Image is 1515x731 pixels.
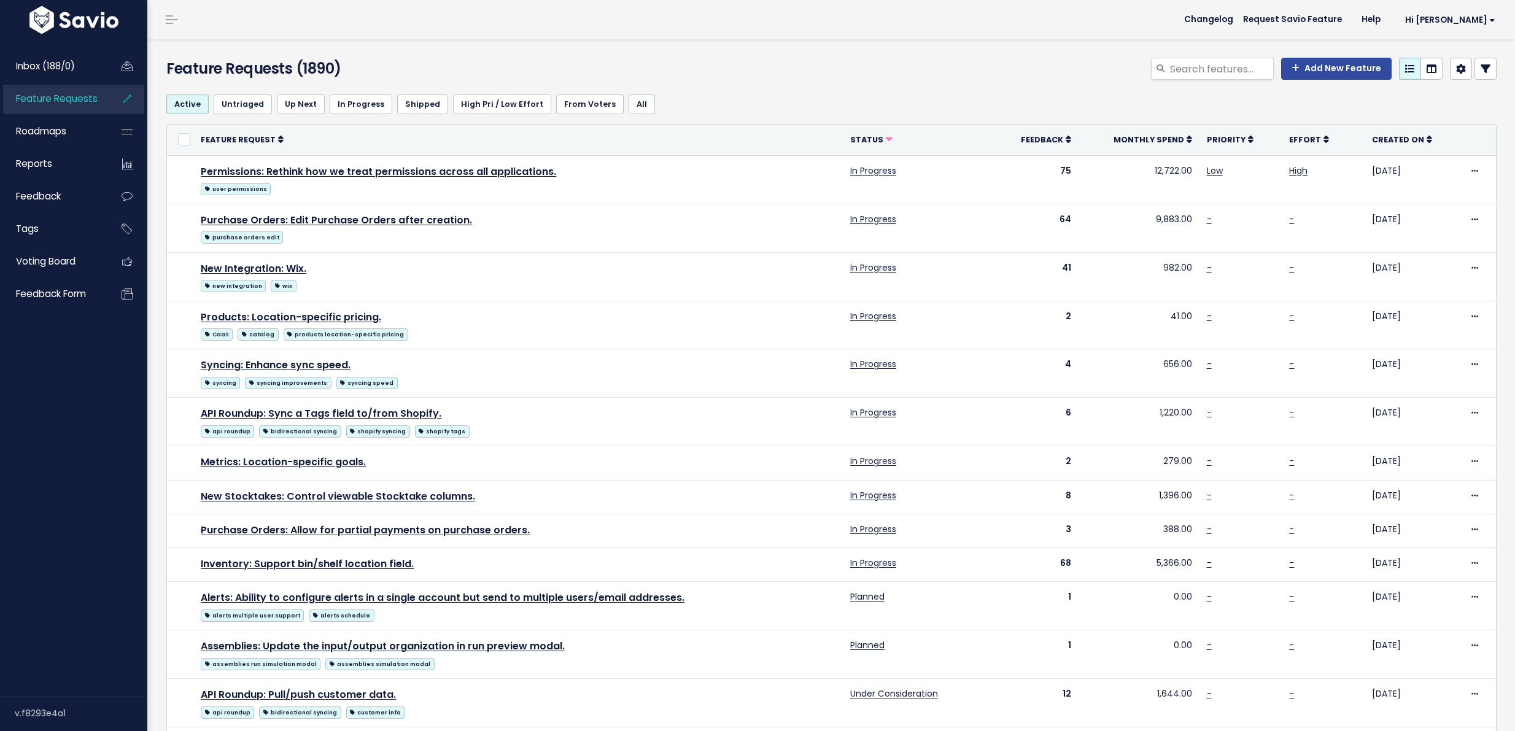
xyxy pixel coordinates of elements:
td: 1 [994,582,1078,630]
h4: Feature Requests (1890) [166,58,598,80]
a: - [1289,557,1294,569]
a: syncing speed [336,374,398,390]
a: Help [1352,10,1390,29]
span: Feature Requests [16,92,98,105]
span: products location-specific pricing [284,328,408,341]
a: Request Savio Feature [1233,10,1352,29]
td: 64 [994,204,1078,252]
a: - [1207,557,1212,569]
td: [DATE] [1365,204,1462,252]
a: Feedback [1021,133,1071,145]
img: logo-white.9d6f32f41409.svg [26,6,122,34]
td: [DATE] [1365,301,1462,349]
a: In Progress [850,455,896,467]
td: [DATE] [1365,446,1462,480]
a: Hi [PERSON_NAME] [1390,10,1505,29]
span: alerts schedule [309,609,374,622]
td: 4 [994,349,1078,398]
span: api roundup [201,706,254,719]
a: syncing [201,374,240,390]
td: 12,722.00 [1079,155,1199,204]
a: assemblies simulation modal [325,656,434,671]
span: catalog [238,328,278,341]
td: 2 [994,301,1078,349]
a: Products: Location-specific pricing. [201,310,381,324]
a: - [1289,590,1294,603]
span: Feature Request [201,134,276,145]
span: Status [850,134,883,145]
a: - [1289,455,1294,467]
span: user permissions [201,183,271,195]
a: bidirectional syncing [259,423,341,438]
a: - [1207,489,1212,501]
td: 5,366.00 [1079,548,1199,582]
a: syncing improvements [245,374,331,390]
td: 1,396.00 [1079,480,1199,514]
a: api roundup [201,704,254,719]
a: Assemblies: Update the input/output organization in run preview modal. [201,639,565,653]
td: [DATE] [1365,252,1462,301]
a: alerts schedule [309,607,374,622]
a: bidirectional syncing [259,704,341,719]
span: wix [271,280,296,292]
a: In Progress [850,406,896,419]
a: - [1207,406,1212,419]
a: Low [1207,164,1223,177]
span: Inbox (188/0) [16,60,75,72]
ul: Filter feature requests [166,95,1497,114]
a: - [1289,639,1294,651]
a: - [1207,523,1212,535]
a: Tags [3,215,102,243]
a: Created On [1372,133,1432,145]
a: From Voters [556,95,624,114]
div: v.f8293e4a1 [15,697,147,729]
span: purchase orders edit [201,231,283,244]
a: In Progress [850,164,896,177]
a: - [1207,310,1212,322]
a: All [629,95,655,114]
td: 9,883.00 [1079,204,1199,252]
a: - [1289,523,1294,535]
a: new integration [201,277,266,293]
td: 6 [994,398,1078,446]
a: Metrics: Location-specific goals. [201,455,366,469]
td: 8 [994,480,1078,514]
span: bidirectional syncing [259,706,341,719]
a: - [1289,406,1294,419]
span: shopify syncing [346,425,410,438]
a: Voting Board [3,247,102,276]
td: [DATE] [1365,548,1462,582]
a: purchase orders edit [201,229,283,244]
a: alerts multiple user support [201,607,304,622]
a: shopify tags [415,423,470,438]
td: [DATE] [1365,582,1462,630]
a: Feature Requests [3,85,102,113]
a: In Progress [850,557,896,569]
td: 982.00 [1079,252,1199,301]
a: catalog [238,326,278,341]
a: Feature Request [201,133,284,145]
a: - [1207,639,1212,651]
span: Changelog [1184,15,1233,24]
a: user permissions [201,180,271,196]
a: - [1289,489,1294,501]
span: new integration [201,280,266,292]
span: alerts multiple user support [201,609,304,622]
a: New Stocktakes: Control viewable Stocktake columns. [201,489,475,503]
a: products location-specific pricing [284,326,408,341]
a: - [1207,455,1212,467]
a: Inbox (188/0) [3,52,102,80]
td: 41.00 [1079,301,1199,349]
a: Active [166,95,209,114]
span: bidirectional syncing [259,425,341,438]
a: API Roundup: Pull/push customer data. [201,687,396,702]
td: 12 [994,679,1078,727]
span: assemblies run simulation modal [201,658,320,670]
a: Roadmaps [3,117,102,145]
a: - [1289,213,1294,225]
a: - [1207,213,1212,225]
a: wix [271,277,296,293]
span: syncing speed [336,377,398,389]
span: syncing improvements [245,377,331,389]
span: Feedback [16,190,61,203]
